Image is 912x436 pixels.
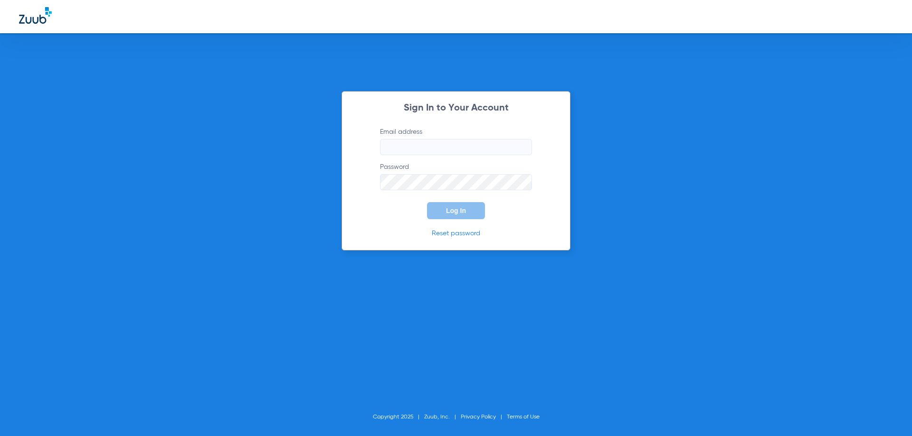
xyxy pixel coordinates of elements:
input: Email address [380,139,532,155]
label: Email address [380,127,532,155]
span: Log In [446,207,466,214]
h2: Sign In to Your Account [366,103,546,113]
input: Password [380,174,532,190]
label: Password [380,162,532,190]
a: Privacy Policy [461,414,496,420]
button: Log In [427,202,485,219]
a: Terms of Use [507,414,540,420]
iframe: Chat Widget [864,390,912,436]
a: Reset password [432,230,480,237]
li: Zuub, Inc. [424,412,461,422]
li: Copyright 2025 [373,412,424,422]
img: Zuub Logo [19,7,52,24]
